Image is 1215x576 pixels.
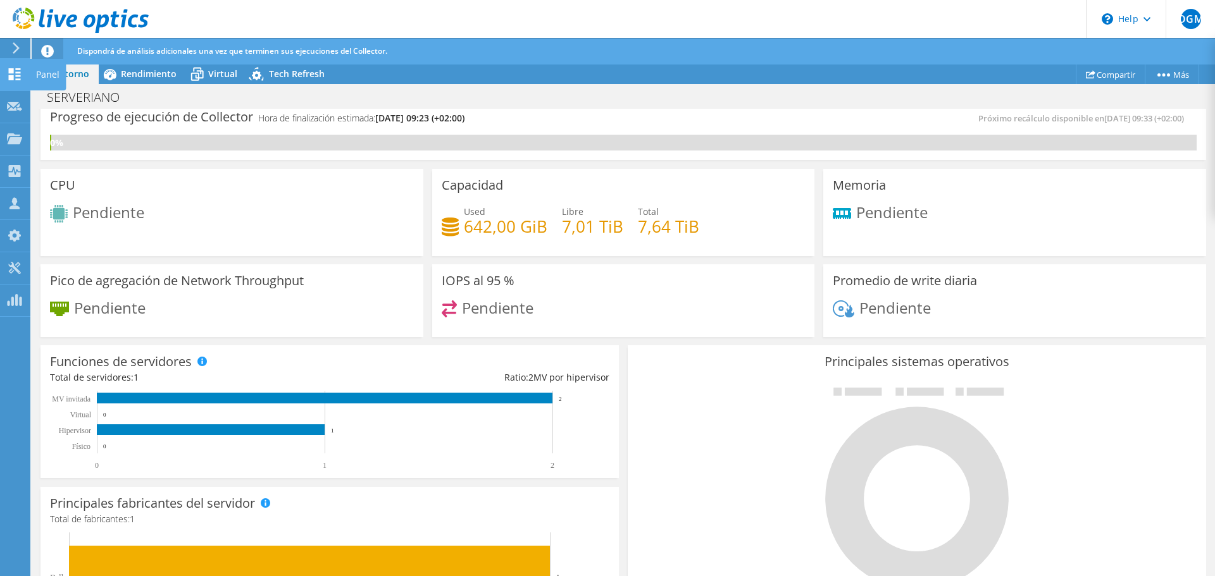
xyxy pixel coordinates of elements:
[77,46,387,56] span: Dispondrá de análisis adicionales una vez que terminen sus ejecuciones del Collector.
[41,90,139,104] h1: SERVERIANO
[52,395,90,403] text: MV invitada
[70,410,92,419] text: Virtual
[638,205,659,218] span: Total
[74,297,146,317] span: Pendiente
[978,113,1190,124] span: Próximo recálculo disponible en
[375,112,464,124] span: [DATE] 09:23 (+02:00)
[638,219,699,233] h4: 7,64 TiB
[50,355,192,369] h3: Funciones de servidores
[130,513,135,525] span: 1
[103,412,106,418] text: 0
[464,219,547,233] h4: 642,00 GiB
[562,205,583,218] span: Libre
[859,297,931,317] span: Pendiente
[269,68,325,80] span: Tech Refresh
[442,178,503,192] h3: Capacidad
[59,426,91,435] text: Hipervisor
[208,68,237,80] span: Virtual
[462,297,533,317] span: Pendiente
[50,496,255,510] h3: Principales fabricantes del servidor
[833,178,886,192] h3: Memoria
[562,219,623,233] h4: 7,01 TiB
[121,68,177,80] span: Rendimiento
[50,136,51,150] div: 0%
[330,371,609,384] div: Ratio: MV por hipervisor
[30,59,66,90] div: Panel
[1181,9,1201,29] span: OGM
[134,371,139,383] span: 1
[50,371,330,384] div: Total de servidores:
[559,396,562,402] text: 2
[50,274,304,288] h3: Pico de agregación de Network Throughput
[1076,64,1145,84] a: Compartir
[442,274,514,288] h3: IOPS al 95 %
[50,512,609,526] h4: Total de fabricantes:
[1145,64,1199,84] a: Más
[50,178,75,192] h3: CPU
[1104,113,1184,124] span: [DATE] 09:33 (+02:00)
[551,461,554,470] text: 2
[528,371,533,383] span: 2
[323,461,327,470] text: 1
[73,202,144,223] span: Pendiente
[258,111,464,125] h4: Hora de finalización estimada:
[72,442,90,451] tspan: Físico
[331,427,334,434] text: 1
[637,355,1197,369] h3: Principales sistemas operativos
[95,461,99,470] text: 0
[833,274,977,288] h3: Promedio de write diaria
[464,205,485,218] span: Used
[856,201,928,222] span: Pendiente
[103,443,106,450] text: 0
[1102,13,1113,25] svg: \n
[54,68,89,80] span: Entorno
